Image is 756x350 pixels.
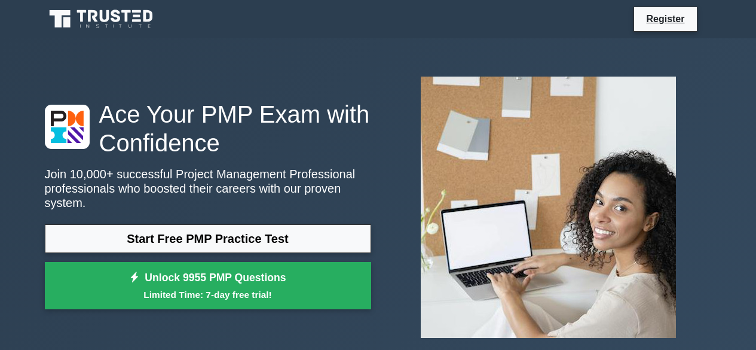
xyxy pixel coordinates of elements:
[639,11,691,26] a: Register
[45,167,371,210] p: Join 10,000+ successful Project Management Professional professionals who boosted their careers w...
[60,288,356,302] small: Limited Time: 7-day free trial!
[45,224,371,253] a: Start Free PMP Practice Test
[45,100,371,157] h1: Ace Your PMP Exam with Confidence
[45,262,371,310] a: Unlock 9955 PMP QuestionsLimited Time: 7-day free trial!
